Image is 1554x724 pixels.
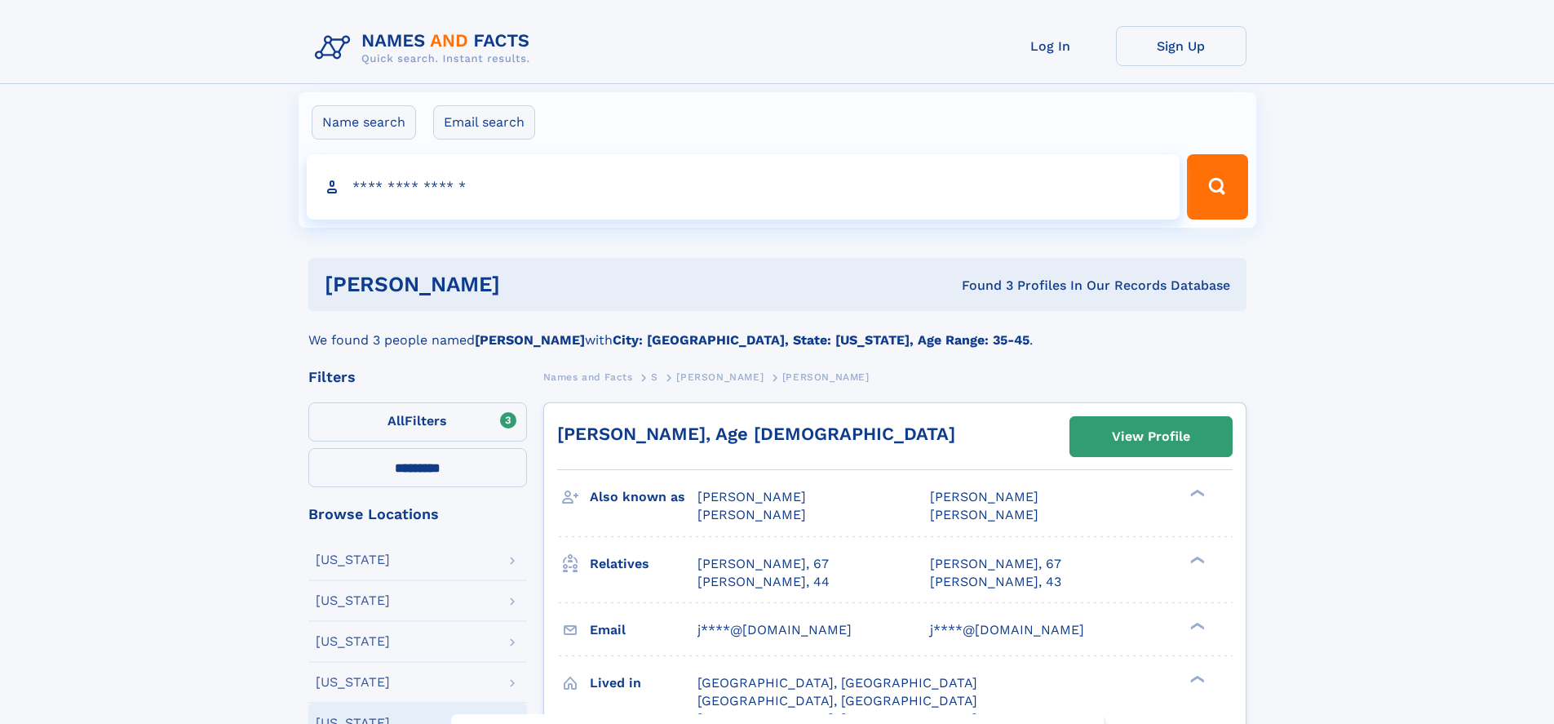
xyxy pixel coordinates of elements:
[676,371,764,383] span: [PERSON_NAME]
[1187,154,1247,220] button: Search Button
[590,669,697,697] h3: Lived in
[1186,620,1206,631] div: ❯
[308,507,527,522] div: Browse Locations
[731,277,1230,295] div: Found 3 Profiles In Our Records Database
[475,332,585,348] b: [PERSON_NAME]
[316,553,390,566] div: [US_STATE]
[782,371,870,383] span: [PERSON_NAME]
[1186,673,1206,684] div: ❯
[930,573,1061,591] a: [PERSON_NAME], 43
[697,675,977,691] span: [GEOGRAPHIC_DATA], [GEOGRAPHIC_DATA]
[316,594,390,607] div: [US_STATE]
[387,413,405,429] span: All
[590,616,697,644] h3: Email
[1112,418,1190,455] div: View Profile
[316,676,390,689] div: [US_STATE]
[308,370,527,384] div: Filters
[676,366,764,387] a: [PERSON_NAME]
[613,332,1029,348] b: City: [GEOGRAPHIC_DATA], State: [US_STATE], Age Range: 35-45
[433,105,535,140] label: Email search
[651,371,658,383] span: S
[590,483,697,511] h3: Also known as
[307,154,1180,220] input: search input
[316,635,390,648] div: [US_STATE]
[543,366,633,387] a: Names and Facts
[308,402,527,442] label: Filters
[590,550,697,578] h3: Relatives
[697,489,806,504] span: [PERSON_NAME]
[697,573,830,591] a: [PERSON_NAME], 44
[557,424,955,444] a: [PERSON_NAME], Age [DEMOGRAPHIC_DATA]
[325,274,731,295] h1: [PERSON_NAME]
[308,311,1246,350] div: We found 3 people named with .
[697,693,977,708] span: [GEOGRAPHIC_DATA], [GEOGRAPHIC_DATA]
[308,26,543,70] img: Logo Names and Facts
[930,507,1038,522] span: [PERSON_NAME]
[1070,417,1232,456] a: View Profile
[1186,488,1206,499] div: ❯
[697,507,806,522] span: [PERSON_NAME]
[1116,26,1246,66] a: Sign Up
[985,26,1116,66] a: Log In
[697,555,829,573] a: [PERSON_NAME], 67
[1186,554,1206,565] div: ❯
[930,555,1061,573] a: [PERSON_NAME], 67
[651,366,658,387] a: S
[312,105,416,140] label: Name search
[930,489,1038,504] span: [PERSON_NAME]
